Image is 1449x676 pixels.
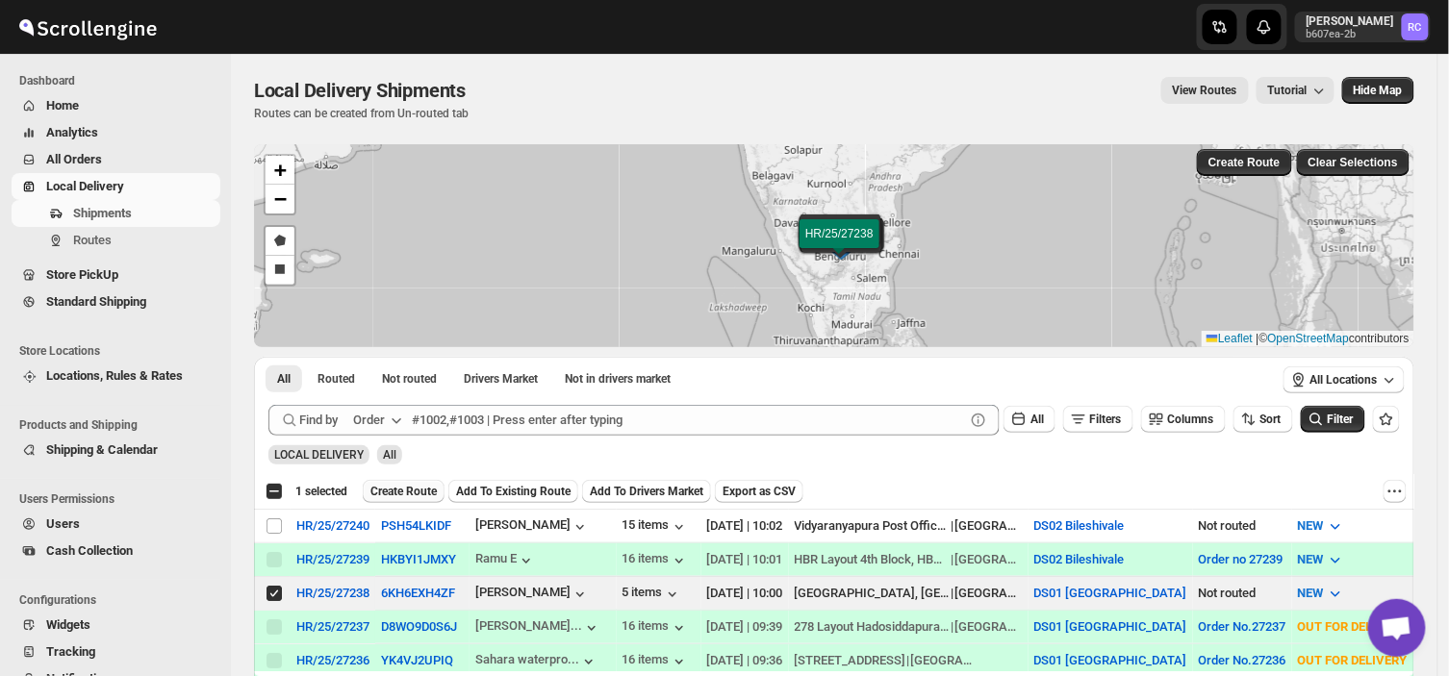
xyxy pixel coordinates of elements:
[954,550,1022,569] div: [GEOGRAPHIC_DATA]
[1233,406,1293,433] button: Sort
[795,550,1023,569] div: |
[381,619,457,634] button: D8WO9D0S6J
[1268,84,1308,97] span: Tutorial
[826,232,855,253] img: Marker
[1141,406,1226,433] button: Columns
[46,98,79,113] span: Home
[707,617,783,637] div: [DATE] | 09:39
[363,480,445,503] button: Create Route
[381,586,455,600] button: 6KH6EXH4ZF
[475,618,601,638] button: [PERSON_NAME]...
[795,617,951,637] div: 278 Layout Hadosiddapura Chikkakannalli
[266,227,294,256] a: Draw a polygon
[12,92,220,119] button: Home
[623,652,689,671] button: 16 items
[1257,332,1259,345] span: |
[448,480,578,503] button: Add To Existing Route
[274,187,287,211] span: −
[73,233,112,247] span: Routes
[795,584,951,603] div: [GEOGRAPHIC_DATA], [GEOGRAPHIC_DATA]
[1409,21,1422,34] text: RC
[565,371,671,387] span: Not in drivers market
[296,552,369,566] div: HR/25/27239
[1199,619,1286,634] button: Order No.27237
[623,618,689,638] button: 16 items
[382,371,437,387] span: Not routed
[1297,149,1410,176] button: Clear Selections
[623,585,682,604] button: 5 items
[795,516,1023,536] div: |
[383,448,396,462] span: All
[296,653,369,667] button: HR/25/27236
[795,651,906,670] div: [STREET_ADDRESS]
[296,518,369,533] button: HR/25/27240
[12,538,220,564] button: Cash Collection
[954,584,1022,603] div: [GEOGRAPHIC_DATA]
[1199,516,1286,536] div: Not routed
[795,617,1023,637] div: |
[46,543,133,558] span: Cash Collection
[1286,544,1357,575] button: NEW
[475,618,582,633] div: [PERSON_NAME]...
[1257,77,1335,104] button: Tutorial
[19,343,221,359] span: Store Locations
[1034,518,1125,533] button: DS02 Bileshivale
[274,158,287,182] span: +
[1260,413,1282,426] span: Sort
[274,448,364,462] span: LOCAL DELIVERY
[1199,552,1284,566] button: Order no 27239
[12,200,220,227] button: Shipments
[1310,372,1378,388] span: All Locations
[46,442,158,457] span: Shipping & Calendar
[1207,332,1253,345] a: Leaflet
[1063,406,1133,433] button: Filters
[1034,586,1187,600] button: DS01 [GEOGRAPHIC_DATA]
[12,119,220,146] button: Analytics
[1197,149,1292,176] button: Create Route
[464,371,538,387] span: Drivers Market
[715,480,803,503] button: Export as CSV
[826,238,855,260] img: Marker
[707,516,783,536] div: [DATE] | 10:02
[723,484,796,499] span: Export as CSV
[707,651,783,670] div: [DATE] | 09:36
[827,238,856,260] img: Marker
[475,517,590,537] div: [PERSON_NAME]
[1034,619,1187,634] button: DS01 [GEOGRAPHIC_DATA]
[12,146,220,173] button: All Orders
[475,585,590,604] button: [PERSON_NAME]
[73,206,132,220] span: Shipments
[1034,552,1125,566] button: DS02 Bileshivale
[826,230,855,251] img: Marker
[1202,331,1414,347] div: © contributors
[12,511,220,538] button: Users
[452,365,549,392] button: Claimable
[318,371,355,387] span: Routed
[381,653,453,667] button: YK4VJ2UPIQ
[954,617,1022,637] div: [GEOGRAPHIC_DATA]
[46,125,98,139] span: Analytics
[1208,155,1281,170] span: Create Route
[342,405,418,436] button: Order
[381,552,456,566] button: HKBYI1JMXY
[1298,518,1324,533] span: NEW
[353,411,385,430] div: Order
[795,516,951,536] div: Vidyaranyapura Post Office [STREET_ADDRESS]
[828,236,857,257] img: Marker
[1030,413,1044,426] span: All
[15,3,160,51] img: ScrollEngine
[254,79,466,102] span: Local Delivery Shipments
[19,417,221,433] span: Products and Shipping
[19,73,221,88] span: Dashboard
[707,550,783,569] div: [DATE] | 10:01
[12,363,220,389] button: Locations, Rules & Rates
[1307,13,1394,29] p: [PERSON_NAME]
[370,365,448,392] button: Unrouted
[475,652,598,671] button: Sahara waterpro...
[1284,366,1405,393] button: All Locations
[475,551,536,570] button: Ramu E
